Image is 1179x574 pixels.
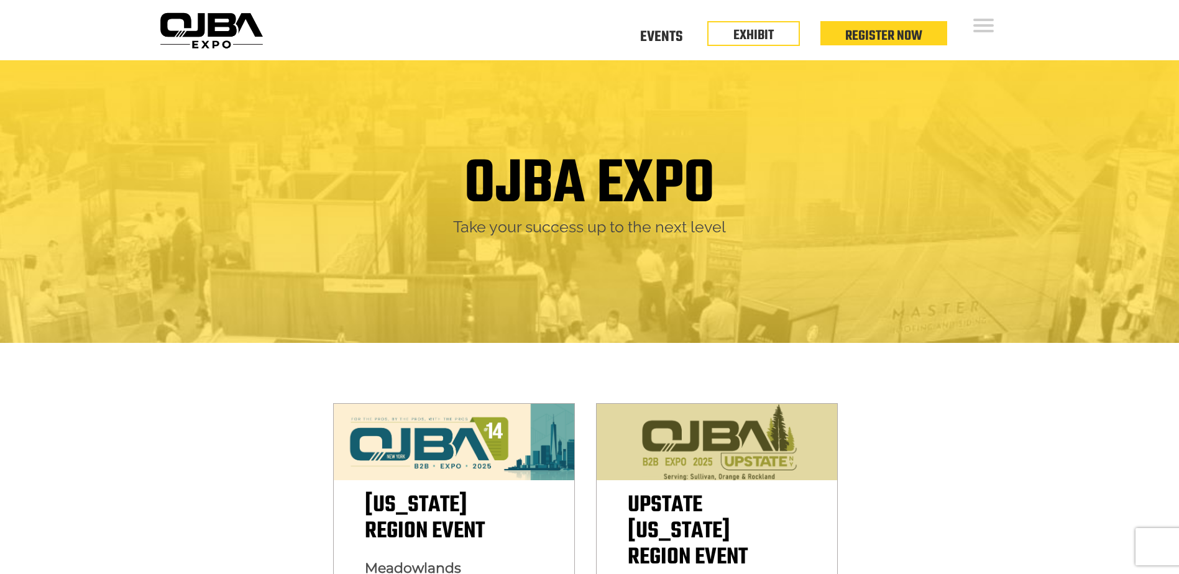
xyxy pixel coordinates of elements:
[365,488,485,549] span: [US_STATE] Region Event
[845,25,922,47] a: Register Now
[464,153,715,217] h1: OJBA EXPO
[164,217,1016,237] h2: Take your success up to the next level
[733,25,774,46] a: EXHIBIT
